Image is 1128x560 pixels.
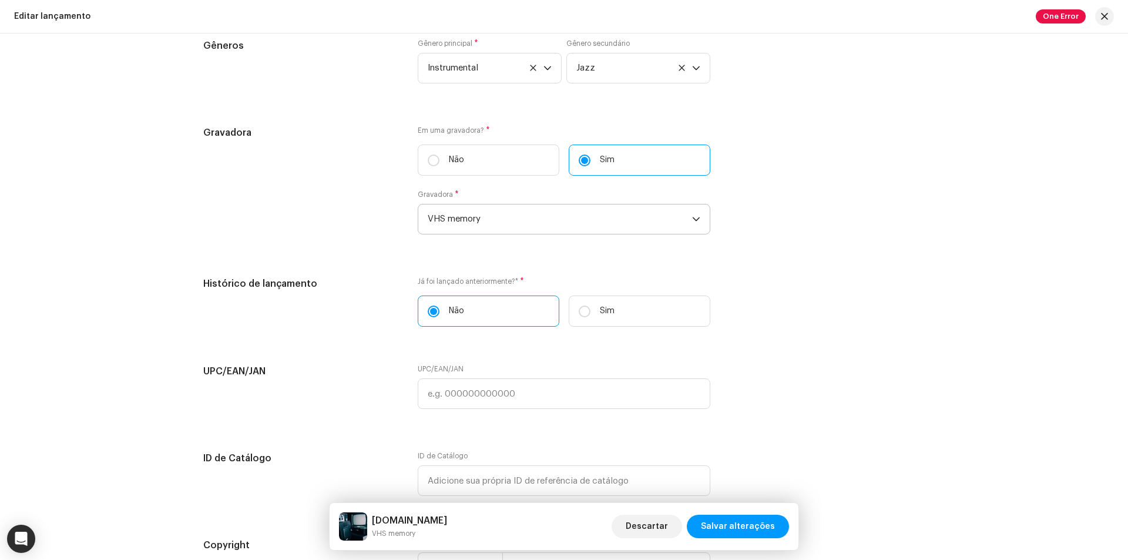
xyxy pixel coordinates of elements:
input: e.g. 000000000000 [418,378,710,409]
p: Sim [600,154,615,166]
span: Instrumental [428,53,543,83]
span: Salvar alterações [701,515,775,538]
h5: Rewind.life [372,514,447,528]
label: Já foi lançado anteriormente?* [418,277,710,286]
div: dropdown trigger [692,204,700,234]
input: Adicione sua própria ID de referência de catálogo [418,465,710,496]
label: ID de Catálogo [418,451,468,461]
p: Sim [600,305,615,317]
button: Salvar alterações [687,515,789,538]
h5: Gêneros [203,39,399,53]
label: Gênero secundário [566,39,630,48]
img: c6857ada-933d-4339-8cfb-6cd8564545b2 [339,512,367,541]
h5: ID de Catálogo [203,451,399,465]
label: Em uma gravadora? [418,126,710,135]
h5: Gravadora [203,126,399,140]
h5: Histórico de lançamento [203,277,399,291]
h5: Copyright [203,538,399,552]
span: Jazz [576,53,692,83]
p: Não [449,305,464,317]
button: Descartar [612,515,682,538]
small: Rewind.life [372,528,447,539]
label: Gravadora [418,190,459,199]
span: Descartar [626,515,668,538]
label: UPC/EAN/JAN [418,364,464,374]
label: Gênero principal [418,39,478,48]
div: Open Intercom Messenger [7,525,35,553]
div: dropdown trigger [692,53,700,83]
span: VHS memory [428,204,692,234]
p: Não [449,154,464,166]
div: dropdown trigger [543,53,552,83]
h5: UPC/EAN/JAN [203,364,399,378]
